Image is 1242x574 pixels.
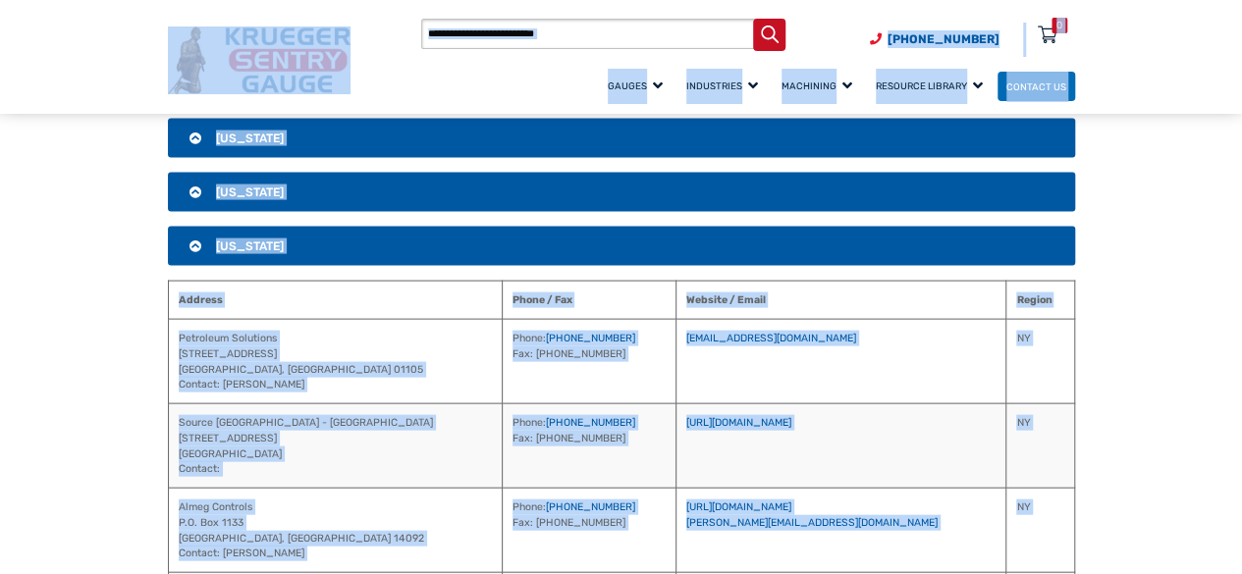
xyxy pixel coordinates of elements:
td: Phone: Fax: [PHONE_NUMBER] [502,489,675,573]
td: NY [1006,404,1074,489]
a: [URL][DOMAIN_NAME] [686,416,791,429]
span: Industries [686,80,758,91]
td: Phone: Fax: [PHONE_NUMBER] [502,320,675,404]
td: Petroleum Solutions [STREET_ADDRESS] [GEOGRAPHIC_DATA], [GEOGRAPHIC_DATA] 01105 Contact: [PERSON_... [168,320,502,404]
a: Contact Us [998,72,1075,102]
a: Industries [677,69,773,103]
span: Gauges [608,80,663,91]
a: Phone Number (920) 434-8860 [870,30,999,48]
th: Region [1006,282,1074,320]
a: Gauges [599,69,677,103]
th: Phone / Fax [502,282,675,320]
td: NY [1006,489,1074,573]
a: [PHONE_NUMBER] [546,500,635,513]
span: Resource Library [876,80,983,91]
td: NY [1006,320,1074,404]
a: [EMAIL_ADDRESS][DOMAIN_NAME] [686,332,856,344]
a: [PERSON_NAME][EMAIL_ADDRESS][DOMAIN_NAME] [686,516,938,529]
span: [US_STATE] [216,239,284,253]
span: Contact Us [1006,80,1066,91]
div: 0 [1056,18,1062,33]
td: Almeg Controls P.O. Box 1133 [GEOGRAPHIC_DATA], [GEOGRAPHIC_DATA] 14092 Contact: [PERSON_NAME] [168,489,502,573]
a: [PHONE_NUMBER] [546,416,635,429]
td: Phone: Fax: [PHONE_NUMBER] [502,404,675,489]
a: [PHONE_NUMBER] [546,332,635,344]
span: Machining [782,80,852,91]
a: Resource Library [867,69,998,103]
span: [US_STATE] [216,131,284,145]
span: [PHONE_NUMBER] [888,32,999,46]
img: Krueger Sentry Gauge [168,26,351,94]
a: [URL][DOMAIN_NAME] [686,500,791,513]
th: Address [168,282,502,320]
td: Source [GEOGRAPHIC_DATA] - [GEOGRAPHIC_DATA] [STREET_ADDRESS] [GEOGRAPHIC_DATA] Contact: [168,404,502,489]
th: Website / Email [675,282,1005,320]
span: [US_STATE] [216,185,284,199]
a: Machining [773,69,867,103]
